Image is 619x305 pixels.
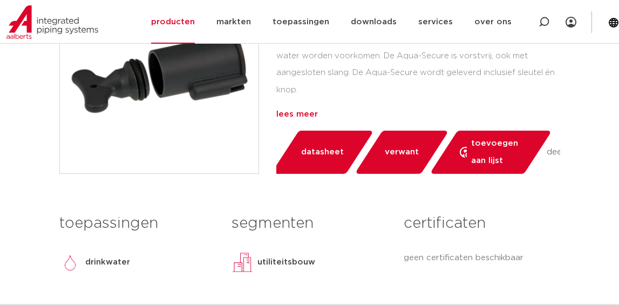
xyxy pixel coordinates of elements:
[471,135,521,170] span: toevoegen aan lijst
[404,213,560,234] h3: certificaten
[285,103,560,120] li: Voorzien van beluchter en keerklep DA-EB
[276,108,560,121] div: lees meer
[59,252,81,273] img: drinkwater
[271,131,374,174] a: datasheet
[404,252,560,265] p: geen certificaten beschikbaar
[301,144,344,161] span: datasheet
[85,256,130,269] p: drinkwater
[355,131,449,174] a: verwant
[385,144,419,161] span: verwant
[59,213,215,234] h3: toepassingen
[547,146,565,159] span: deel:
[232,213,387,234] h3: segmenten
[232,252,253,273] img: utiliteitsbouw
[257,256,315,269] p: utiliteitsbouw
